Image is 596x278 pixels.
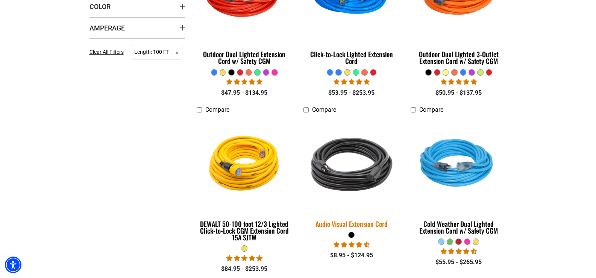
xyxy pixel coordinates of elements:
summary: Amperage [89,17,185,38]
span: Compare [419,106,443,113]
img: DEWALT 50-100 foot 12/3 Lighted Click-to-Lock CGM Extension Cord 15A SJTW [197,121,292,207]
span: 4.87 stars [334,78,370,85]
a: DEWALT 50-100 foot 12/3 Lighted Click-to-Lock CGM Extension Cord 15A SJTW DEWALT 50-100 foot 12/3... [197,117,293,245]
div: Outdoor Dual Lighted 3-Outlet Extension Cord w/ Safety CGM [411,51,507,64]
a: Clear All Filters [89,48,127,56]
span: Amperage [89,24,125,32]
span: Color [89,2,111,11]
div: Click-to-Lock Lighted Extension Cord [303,51,399,64]
span: Clear All Filters [89,49,124,55]
span: 4.83 stars [226,78,262,85]
div: $47.95 - $134.95 [197,88,293,97]
div: Audio Visual Extension Cord [303,220,399,227]
div: $84.95 - $253.95 [197,264,293,273]
span: Compare [205,106,229,113]
img: Light Blue [411,121,506,207]
div: $8.95 - $124.95 [303,251,399,260]
div: DEWALT 50-100 foot 12/3 Lighted Click-to-Lock CGM Extension Cord 15A SJTW [197,220,293,241]
a: black Audio Visual Extension Cord [303,117,399,232]
div: $50.95 - $137.95 [411,88,507,97]
a: Length: 100 FT [131,48,182,55]
span: 4.80 stars [441,78,477,85]
div: Outdoor Dual Lighted Extension Cord w/ Safety CGM [197,51,293,64]
img: black [299,116,404,213]
span: 4.84 stars [226,255,262,262]
div: Cold Weather Dual Lighted Extension Cord w/ Safety CGM [411,220,507,234]
span: 4.68 stars [334,241,370,248]
span: Length: 100 FT [131,45,182,59]
span: 4.61 stars [441,248,477,255]
span: Compare [312,106,336,113]
div: $53.95 - $253.95 [303,88,399,97]
div: Accessibility Menu [5,257,21,273]
div: $55.95 - $265.95 [411,258,507,267]
a: Light Blue Cold Weather Dual Lighted Extension Cord w/ Safety CGM [411,117,507,239]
